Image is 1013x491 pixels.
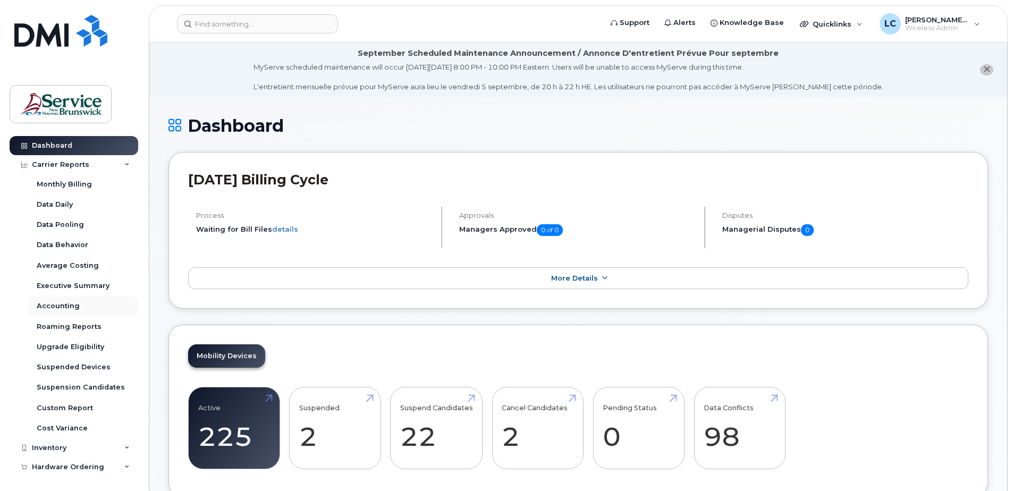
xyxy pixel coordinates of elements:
h4: Approvals [459,211,695,219]
h4: Disputes [722,211,968,219]
a: Mobility Devices [188,344,265,368]
h4: Process [196,211,432,219]
span: 0 [801,224,814,236]
h1: Dashboard [168,116,988,135]
div: MyServe scheduled maintenance will occur [DATE][DATE] 8:00 PM - 10:00 PM Eastern. Users will be u... [254,62,883,92]
a: Cancel Candidates 2 [502,393,573,463]
button: close notification [980,64,993,75]
a: Suspended 2 [299,393,371,463]
h5: Managerial Disputes [722,224,968,236]
a: Data Conflicts 98 [704,393,775,463]
h5: Managers Approved [459,224,695,236]
div: September Scheduled Maintenance Announcement / Annonce D'entretient Prévue Pour septembre [358,48,779,59]
li: Waiting for Bill Files [196,224,432,234]
a: Pending Status 0 [603,393,674,463]
a: Suspend Candidates 22 [400,393,473,463]
h2: [DATE] Billing Cycle [188,172,968,188]
a: Active 225 [198,393,270,463]
a: details [272,225,298,233]
span: 0 of 0 [537,224,563,236]
span: More Details [551,274,598,282]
